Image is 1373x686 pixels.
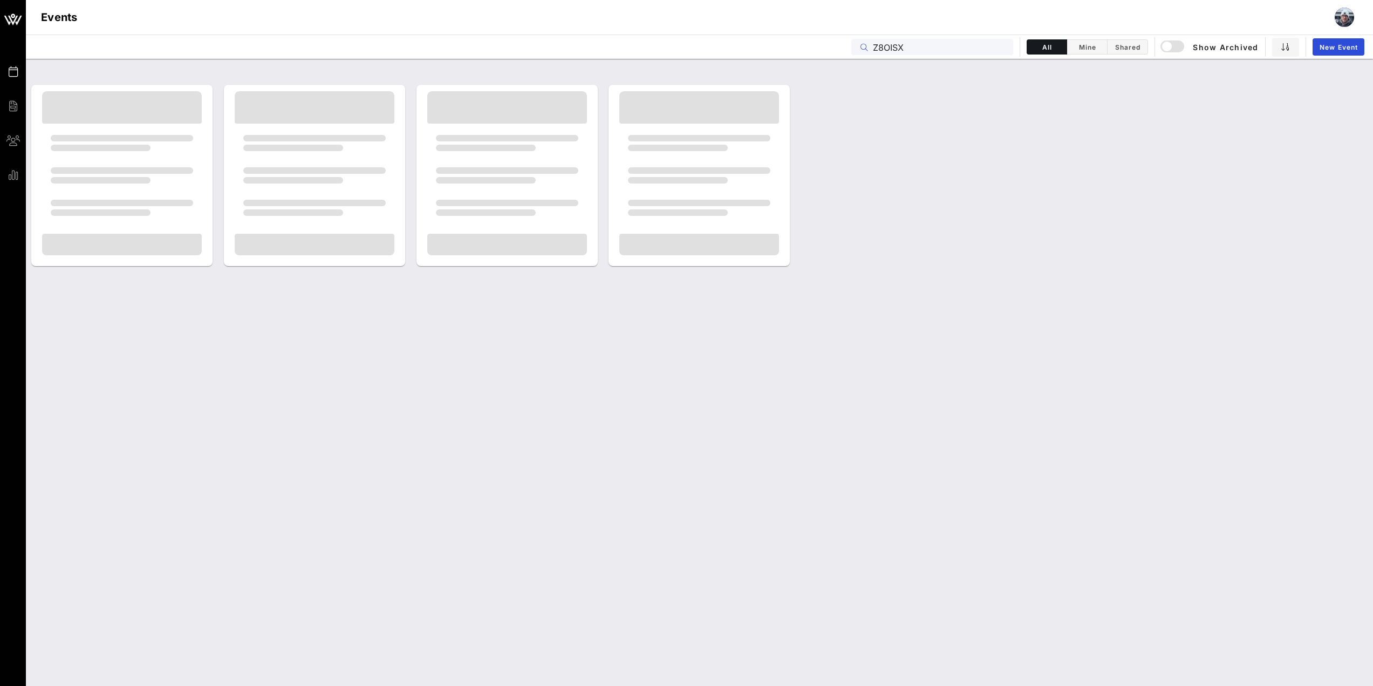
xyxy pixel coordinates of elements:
span: Show Archived [1162,40,1258,53]
span: Mine [1074,43,1101,51]
h1: Events [41,9,78,26]
span: Shared [1114,43,1141,51]
span: New Event [1319,43,1358,51]
button: Shared [1108,39,1148,55]
span: All [1034,43,1060,51]
button: Mine [1067,39,1108,55]
a: New Event [1313,38,1364,56]
button: All [1027,39,1067,55]
button: Show Archived [1162,37,1259,57]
